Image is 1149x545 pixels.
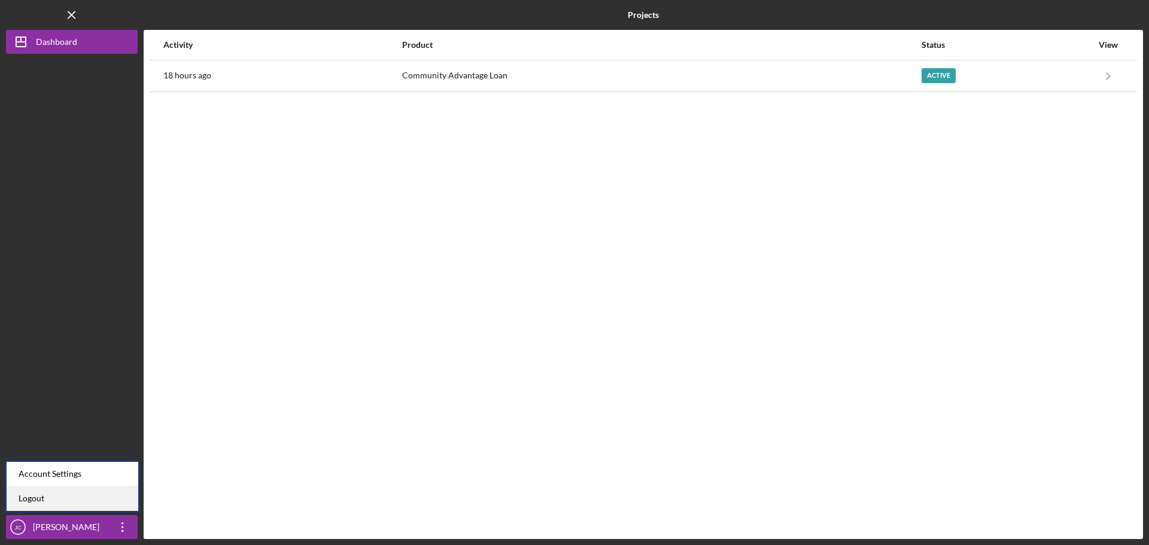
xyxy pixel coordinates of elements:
div: Activity [163,40,401,50]
button: Dashboard [6,30,138,54]
time: 2025-08-19 19:31 [163,71,211,80]
text: JC [14,524,22,531]
div: Community Advantage Loan [402,61,920,91]
div: Active [922,68,956,83]
a: Logout [7,486,138,511]
button: JC[PERSON_NAME] [6,515,138,539]
div: Dashboard [36,30,77,57]
div: Status [922,40,1092,50]
div: View [1093,40,1123,50]
b: Projects [628,10,659,20]
div: [PERSON_NAME] [30,515,108,542]
div: Account Settings [7,462,138,486]
div: Product [402,40,920,50]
